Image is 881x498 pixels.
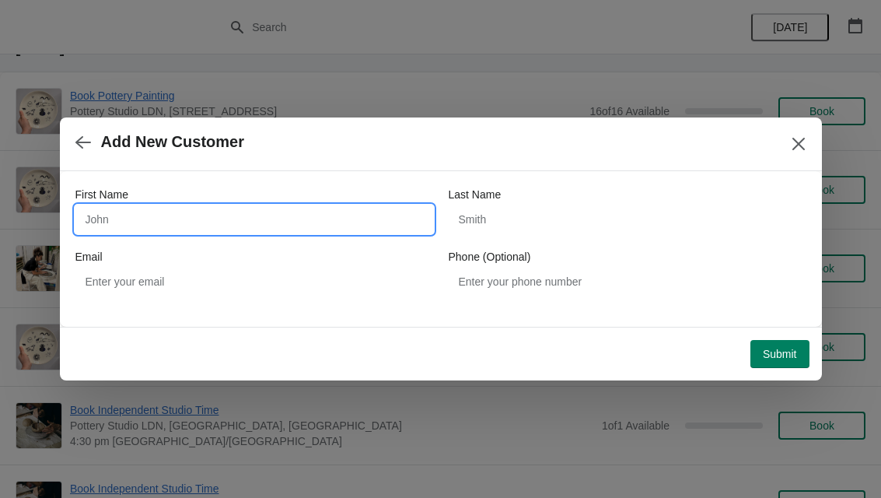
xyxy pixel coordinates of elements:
label: Last Name [449,187,502,202]
input: Enter your email [75,268,433,296]
input: John [75,205,433,233]
h2: Add New Customer [101,133,244,151]
input: Smith [449,205,806,233]
label: Phone (Optional) [449,249,531,265]
input: Enter your phone number [449,268,806,296]
button: Submit [750,340,809,368]
label: First Name [75,187,128,202]
button: Close [785,130,813,158]
span: Submit [763,348,797,360]
label: Email [75,249,103,265]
